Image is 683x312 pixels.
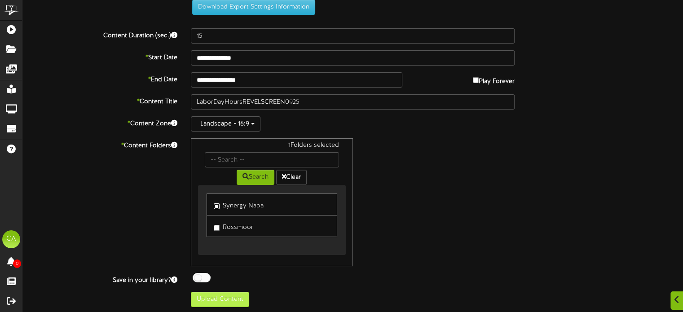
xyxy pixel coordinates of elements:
label: Content Title [16,94,184,106]
button: Upload Content [191,292,249,307]
label: Play Forever [473,72,515,86]
label: Content Folders [16,138,184,150]
button: Landscape - 16:9 [191,116,260,132]
button: Clear [276,170,307,185]
input: Title of this Content [191,94,515,110]
label: Rossmoor [214,220,253,232]
input: Play Forever [473,77,479,83]
span: 0 [13,259,21,268]
label: Content Zone [16,116,184,128]
input: -- Search -- [205,152,339,167]
label: Start Date [16,50,184,62]
input: Rossmoor [214,225,220,231]
label: Synergy Napa [214,198,264,211]
input: Synergy Napa [214,203,220,209]
button: Search [237,170,274,185]
a: Download Export Settings Information [188,4,315,11]
label: Content Duration (sec.) [16,28,184,40]
div: 1 Folders selected [198,141,345,152]
div: CA [2,230,20,248]
label: End Date [16,72,184,84]
label: Save in your library? [16,273,184,285]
